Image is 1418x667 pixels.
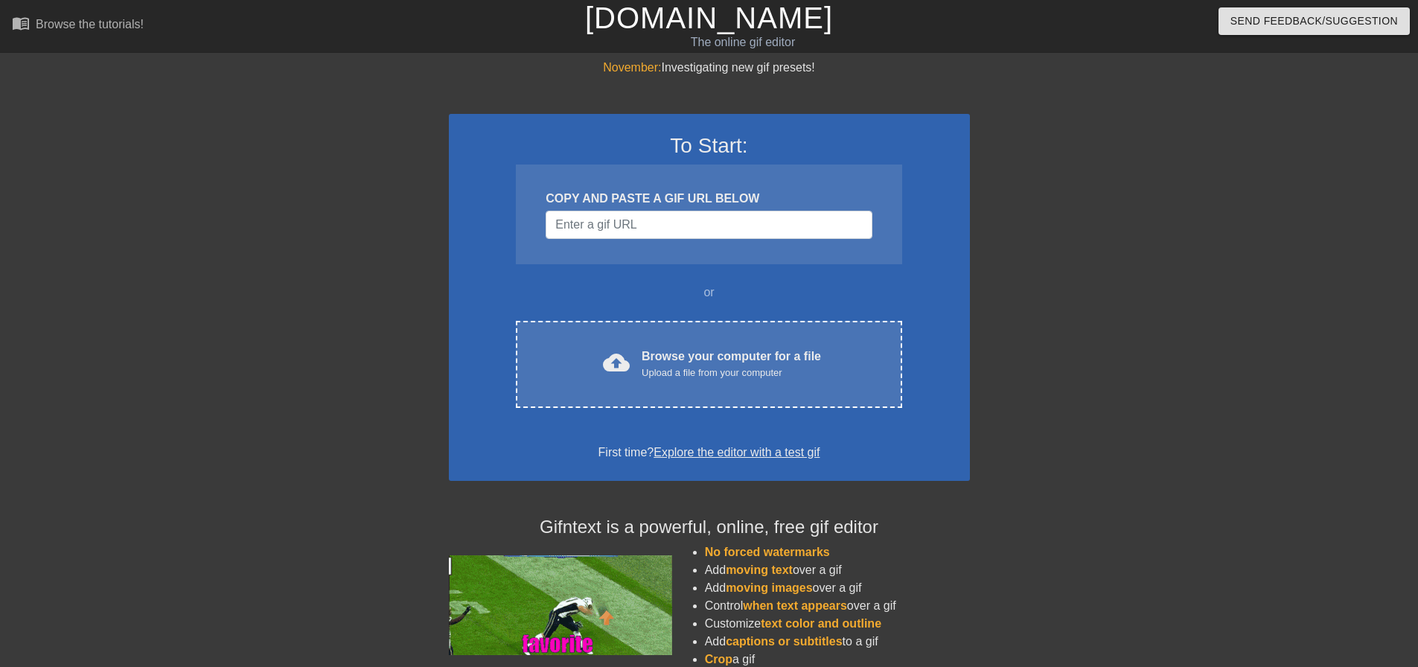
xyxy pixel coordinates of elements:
a: [DOMAIN_NAME] [585,1,833,34]
h4: Gifntext is a powerful, online, free gif editor [449,517,970,538]
li: Control over a gif [705,597,970,615]
span: Send Feedback/Suggestion [1230,12,1398,31]
span: No forced watermarks [705,546,830,558]
span: moving images [726,581,812,594]
div: The online gif editor [480,33,1006,51]
span: Crop [705,653,732,666]
div: Investigating new gif presets! [449,59,970,77]
div: First time? [468,444,951,462]
div: Browse your computer for a file [642,348,821,380]
div: or [488,284,931,301]
input: Username [546,211,872,239]
div: Upload a file from your computer [642,366,821,380]
button: Send Feedback/Suggestion [1219,7,1410,35]
span: menu_book [12,14,30,32]
li: Customize [705,615,970,633]
a: Browse the tutorials! [12,14,144,37]
a: Explore the editor with a test gif [654,446,820,459]
img: football_small.gif [449,555,672,655]
li: Add over a gif [705,579,970,597]
li: Add over a gif [705,561,970,579]
span: cloud_upload [603,349,630,376]
span: when text appears [743,599,847,612]
div: Browse the tutorials! [36,18,144,31]
h3: To Start: [468,133,951,159]
span: text color and outline [761,617,881,630]
span: moving text [726,564,793,576]
span: captions or subtitles [726,635,842,648]
li: Add to a gif [705,633,970,651]
span: November: [603,61,661,74]
div: COPY AND PASTE A GIF URL BELOW [546,190,872,208]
